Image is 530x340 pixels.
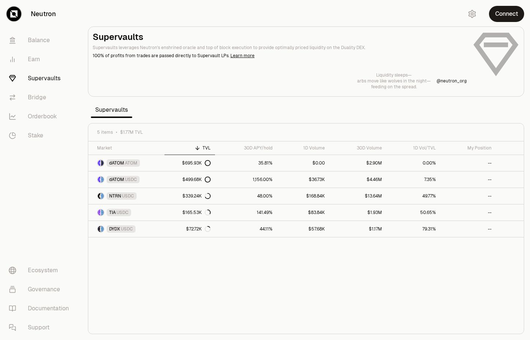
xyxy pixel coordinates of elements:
[489,6,524,22] button: Connect
[109,193,121,199] span: NTRN
[182,160,211,166] div: $695.93K
[3,107,79,126] a: Orderbook
[93,52,467,59] p: 100% of profits from trades are passed directly to Supervault LPs.
[164,204,215,221] a: $165.53K
[281,145,325,151] div: 1D Volume
[329,155,386,171] a: $2.90M
[277,204,329,221] a: $83.84K
[215,204,277,221] a: 141.49%
[386,221,440,237] a: 79.31%
[101,177,104,182] img: USDC Logo
[120,129,143,135] span: $1.77M TVL
[357,84,431,90] p: feeding on the spread.
[101,226,104,232] img: USDC Logo
[88,171,164,188] a: dATOM LogoUSDC LogodATOMUSDC
[98,210,100,215] img: TIA Logo
[329,188,386,204] a: $13.64M
[391,145,436,151] div: 1D Vol/TVL
[440,188,496,204] a: --
[277,171,329,188] a: $36.73K
[386,204,440,221] a: 50.65%
[98,177,100,182] img: dATOM Logo
[186,226,211,232] div: $72.72K
[164,221,215,237] a: $72.72K
[440,221,496,237] a: --
[98,226,100,232] img: DYDX Logo
[440,155,496,171] a: --
[3,88,79,107] a: Bridge
[440,204,496,221] a: --
[109,226,120,232] span: DYDX
[3,126,79,145] a: Stake
[3,261,79,280] a: Ecosystem
[445,145,492,151] div: My Position
[164,188,215,204] a: $339.24K
[230,53,255,59] a: Learn more
[215,155,277,171] a: 35.81%
[277,155,329,171] a: $0.00
[215,171,277,188] a: 1,156.00%
[164,171,215,188] a: $499.68K
[215,221,277,237] a: 44.11%
[101,160,104,166] img: ATOM Logo
[329,171,386,188] a: $4.46M
[357,72,431,90] a: Liquidity sleeps—arbs move like wolves in the night—feeding on the spread.
[121,226,133,232] span: USDC
[122,193,134,199] span: USDC
[437,78,467,84] p: @ neutron_org
[277,188,329,204] a: $168.84K
[125,160,137,166] span: ATOM
[109,160,124,166] span: dATOM
[88,204,164,221] a: TIA LogoUSDC LogoTIAUSDC
[357,78,431,84] p: arbs move like wolves in the night—
[215,188,277,204] a: 48.00%
[182,210,211,215] div: $165.53K
[88,221,164,237] a: DYDX LogoUSDC LogoDYDXUSDC
[357,72,431,78] p: Liquidity sleeps—
[101,210,104,215] img: USDC Logo
[98,160,100,166] img: dATOM Logo
[3,299,79,318] a: Documentation
[334,145,382,151] div: 30D Volume
[98,193,100,199] img: NTRN Logo
[88,155,164,171] a: dATOM LogoATOM LogodATOMATOM
[91,103,132,117] span: Supervaults
[386,155,440,171] a: 0.00%
[440,171,496,188] a: --
[93,44,467,51] p: Supervaults leverages Neutron's enshrined oracle and top of block execution to provide optimally ...
[386,171,440,188] a: 7.35%
[329,221,386,237] a: $1.17M
[125,177,137,182] span: USDC
[3,31,79,50] a: Balance
[97,145,160,151] div: Market
[219,145,272,151] div: 30D APY/hold
[101,193,104,199] img: USDC Logo
[93,31,467,43] h2: Supervaults
[182,177,211,182] div: $499.68K
[109,177,124,182] span: dATOM
[109,210,116,215] span: TIA
[277,221,329,237] a: $57.68K
[386,188,440,204] a: 49.77%
[88,188,164,204] a: NTRN LogoUSDC LogoNTRNUSDC
[182,193,211,199] div: $339.24K
[3,69,79,88] a: Supervaults
[3,50,79,69] a: Earn
[437,78,467,84] a: @neutron_org
[3,280,79,299] a: Governance
[116,210,129,215] span: USDC
[164,155,215,171] a: $695.93K
[3,318,79,337] a: Support
[329,204,386,221] a: $1.93M
[169,145,211,151] div: TVL
[97,129,113,135] span: 5 items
